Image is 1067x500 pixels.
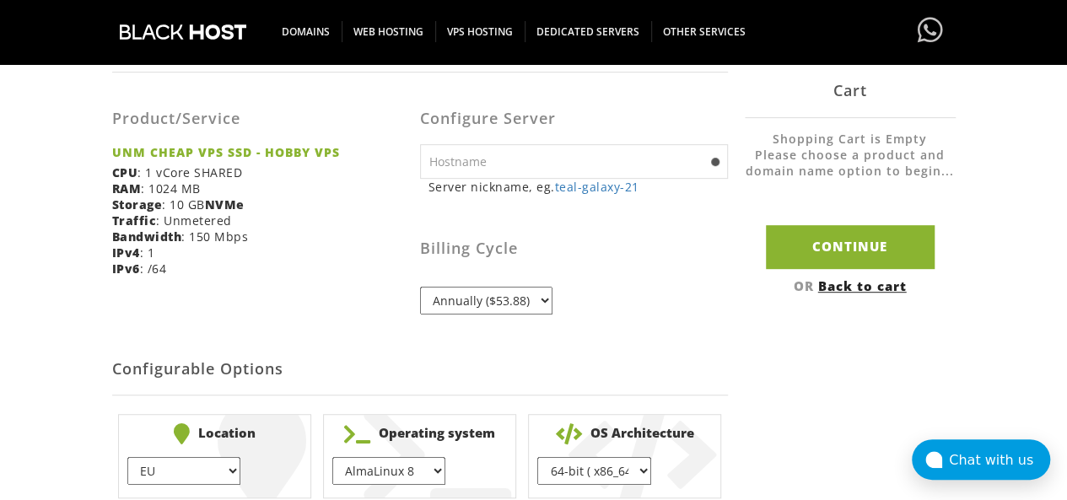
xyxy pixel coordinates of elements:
[745,277,956,293] div: OR
[112,180,142,196] b: RAM
[766,225,935,268] input: Continue
[428,179,728,195] small: Server nickname, eg.
[420,240,728,257] h3: Billing Cycle
[342,21,436,42] span: WEB HOSTING
[112,245,140,261] b: IPv4
[818,277,907,293] a: Back to cart
[112,85,420,289] div: : 1 vCore SHARED : 1024 MB : 10 GB : Unmetered : 150 Mbps : 1 : /64
[420,110,728,127] h3: Configure Server
[112,164,138,180] b: CPU
[112,196,163,212] b: Storage
[537,457,650,485] select: } }
[127,457,240,485] select: } } } } } }
[949,452,1050,468] div: Chat with us
[112,144,407,160] strong: UNM CHEAP VPS SSD - HOBBY VPS
[112,261,140,277] b: IPv6
[525,21,652,42] span: DEDICATED SERVERS
[112,110,407,127] h3: Product/Service
[435,21,525,42] span: VPS HOSTING
[912,439,1050,480] button: Chat with us
[127,423,302,444] b: Location
[332,457,445,485] select: } } } } } } } } } } } } } } } }
[112,344,728,395] h2: Configurable Options
[332,423,507,444] b: Operating system
[420,144,728,179] input: Hostname
[205,196,245,212] b: NVMe
[745,131,956,196] li: Shopping Cart is Empty Please choose a product and domain name option to begin...
[112,228,182,245] b: Bandwidth
[555,179,639,195] a: teal-galaxy-21
[112,212,157,228] b: Traffic
[745,63,956,118] div: Cart
[270,21,342,42] span: DOMAINS
[651,21,757,42] span: OTHER SERVICES
[537,423,712,444] b: OS Architecture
